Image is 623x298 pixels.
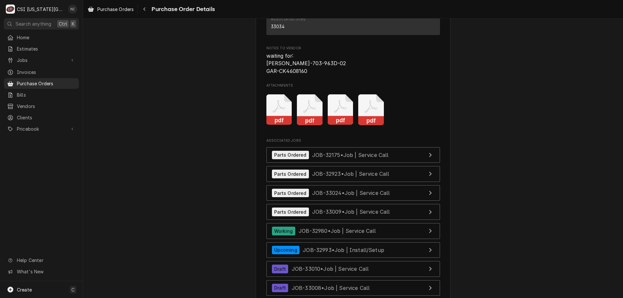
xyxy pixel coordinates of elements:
[303,246,384,253] span: JOB-32993 • Job | Install/Setup
[17,287,32,292] span: Create
[272,151,309,160] div: Parts Ordered
[150,5,215,14] span: Purchase Order Details
[85,4,136,15] a: Purchase Orders
[266,46,440,75] div: Notes to Vendor
[271,17,306,22] div: Associated Jobs
[266,166,440,182] a: View Job
[4,89,79,100] a: Bills
[266,52,440,75] span: Notes to Vendor
[17,69,76,76] span: Invoices
[4,43,79,54] a: Estimates
[266,242,440,258] a: View Job
[266,94,292,125] button: pdf
[358,94,384,125] button: pdf
[6,5,15,14] div: CSI Kansas City's Avatar
[4,67,79,77] a: Invoices
[292,284,370,291] span: JOB-33008 • Job | Service Call
[272,189,309,197] div: Parts Ordered
[17,103,76,110] span: Vendors
[59,20,67,27] span: Ctrl
[266,185,440,201] a: View Job
[139,4,150,14] button: Navigate back
[17,6,65,13] div: CSI [US_STATE][GEOGRAPHIC_DATA]
[266,223,440,239] a: View Job
[72,20,75,27] span: K
[4,18,79,30] button: Search anythingCtrlK
[266,46,440,51] span: Notes to Vendor
[17,114,76,121] span: Clients
[17,91,76,98] span: Bills
[312,209,390,215] span: JOB-33009 • Job | Service Call
[312,151,389,158] span: JOB-32175 • Job | Service Call
[17,34,76,41] span: Home
[4,255,79,266] a: Go to Help Center
[266,138,440,143] span: Associated Jobs
[312,171,389,177] span: JOB-32923 • Job | Service Call
[328,94,353,125] button: pdf
[71,286,75,293] span: C
[17,268,75,275] span: What's New
[272,284,288,292] div: Draft
[6,5,15,14] div: C
[266,83,440,88] span: Attachments
[272,246,299,255] div: Upcoming
[292,266,369,272] span: JOB-33010 • Job | Service Call
[68,5,77,14] div: NI
[17,257,75,264] span: Help Center
[271,23,285,30] div: 33034
[297,94,323,125] button: pdf
[4,266,79,277] a: Go to What's New
[299,228,376,234] span: JOB-32980 • Job | Service Call
[272,227,295,235] div: Working
[4,124,79,134] a: Go to Pricebook
[266,204,440,220] a: View Job
[17,57,66,64] span: Jobs
[266,83,440,130] div: Attachments
[17,80,76,87] span: Purchase Orders
[312,190,390,196] span: JOB-33024 • Job | Service Call
[4,112,79,123] a: Clients
[266,147,440,163] a: View Job
[17,125,66,132] span: Pricebook
[4,78,79,89] a: Purchase Orders
[272,265,288,273] div: Draft
[266,261,440,277] a: View Job
[16,20,51,27] span: Search anything
[266,53,346,74] span: waiting for: [PERSON_NAME]-703-963D-02 GAR-CK4608160
[97,6,134,13] span: Purchase Orders
[266,89,440,130] span: Attachments
[272,170,309,178] div: Parts Ordered
[4,101,79,112] a: Vendors
[68,5,77,14] div: Nate Ingram's Avatar
[4,55,79,66] a: Go to Jobs
[272,208,309,216] div: Parts Ordered
[17,45,76,52] span: Estimates
[266,280,440,296] a: View Job
[4,32,79,43] a: Home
